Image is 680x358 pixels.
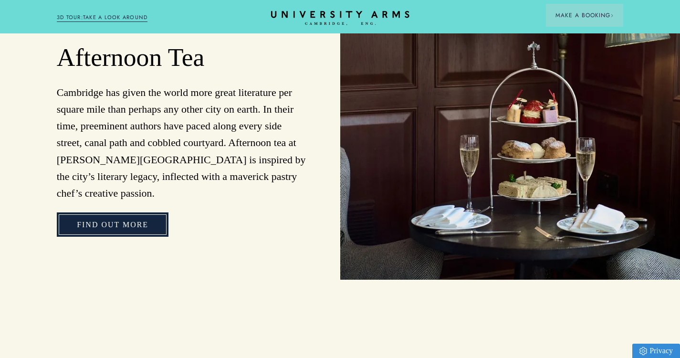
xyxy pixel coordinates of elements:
a: 3D TOUR:TAKE A LOOK AROUND [57,13,148,22]
img: Arrow icon [610,14,614,17]
p: Cambridge has given the world more great literature per square mile than perhaps any other city o... [57,84,307,201]
span: Make a Booking [555,11,614,20]
a: Privacy [632,344,680,358]
img: Privacy [639,347,647,355]
a: Find Out More [57,212,168,237]
h2: Afternoon Tea [57,42,307,73]
a: Home [271,11,409,26]
button: Make a BookingArrow icon [546,4,623,27]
